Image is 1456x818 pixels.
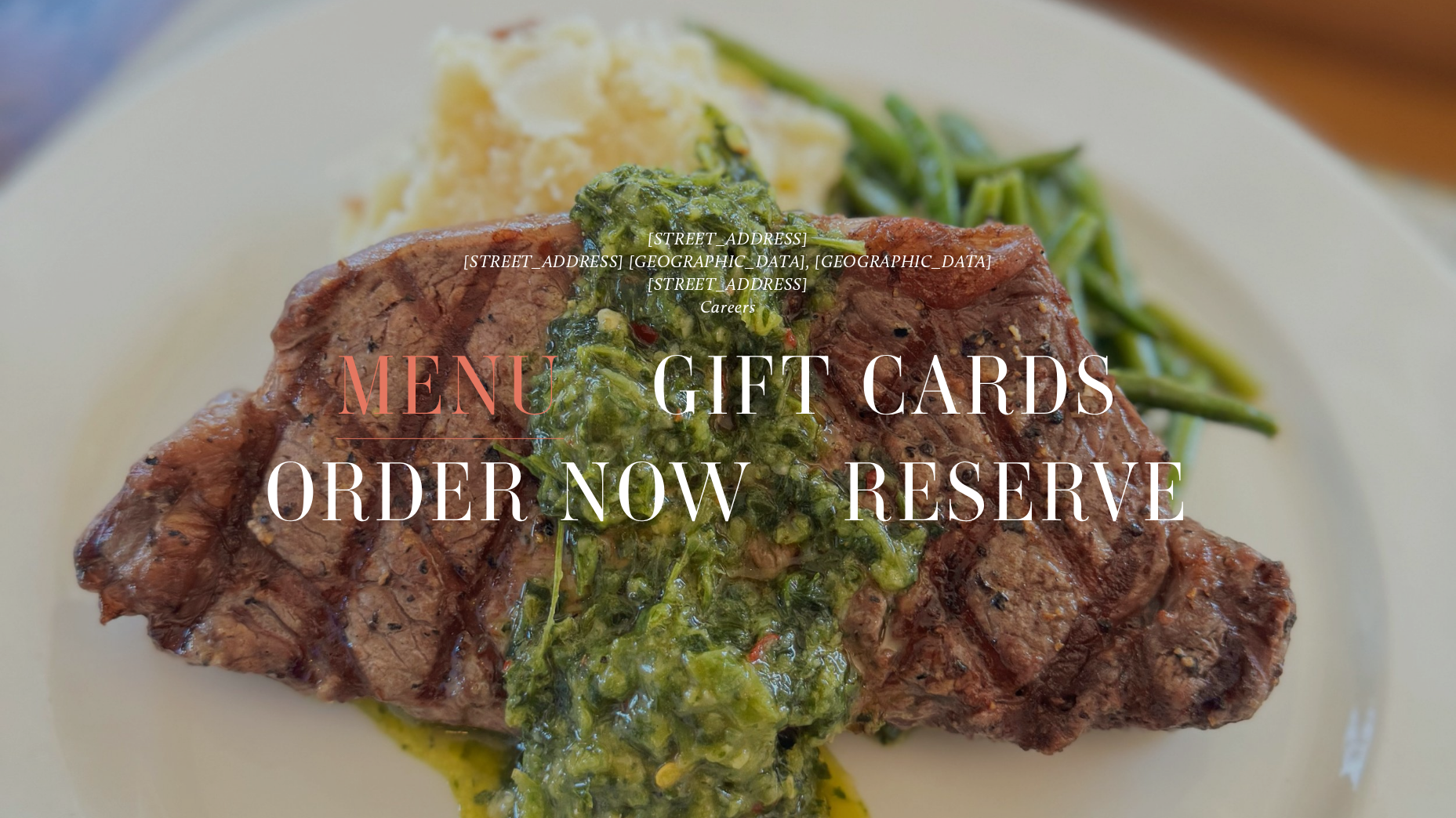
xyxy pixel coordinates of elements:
[336,334,564,439] span: Menu
[648,228,808,249] a: [STREET_ADDRESS]
[336,334,564,438] a: Menu
[265,440,755,545] span: Order Now
[652,334,1120,439] span: Gift Cards
[652,334,1120,438] a: Gift Cards
[265,440,755,545] a: Order Now
[842,440,1191,545] span: Reserve
[463,251,992,272] a: [STREET_ADDRESS] [GEOGRAPHIC_DATA], [GEOGRAPHIC_DATA]
[842,440,1191,545] a: Reserve
[700,296,757,317] a: Careers
[648,273,808,295] a: [STREET_ADDRESS]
